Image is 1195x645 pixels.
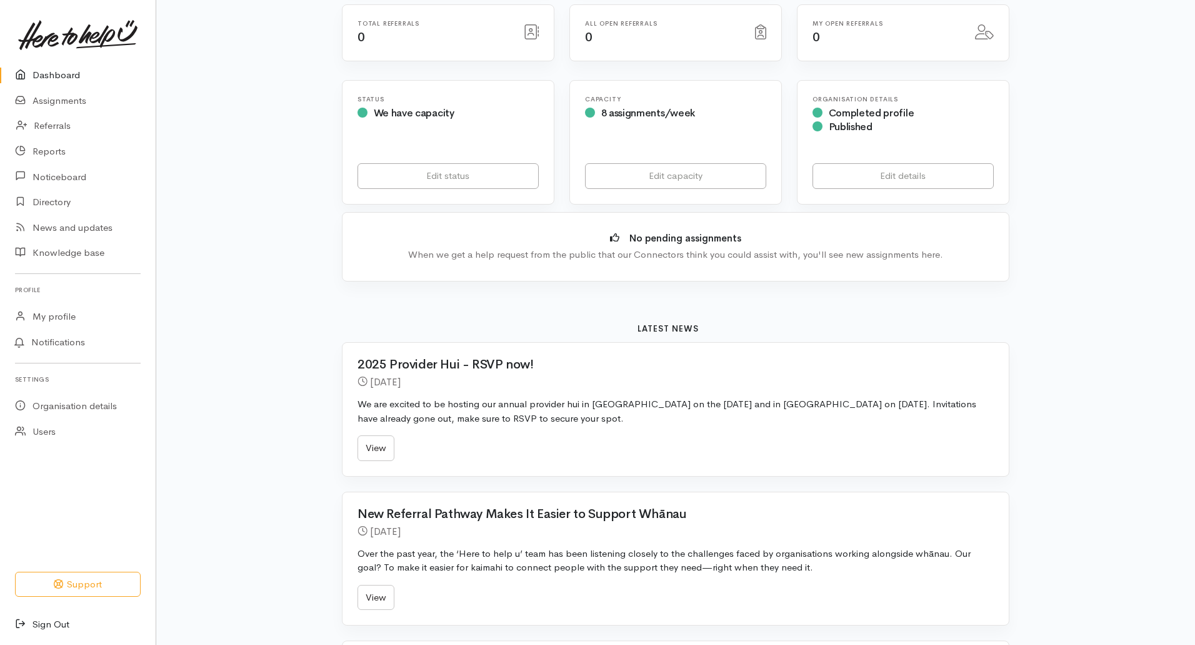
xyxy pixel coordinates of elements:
[370,375,401,389] time: [DATE]
[357,358,979,372] h2: 2025 Provider Hui - RSVP now!
[601,106,695,119] span: 8 assignments/week
[812,163,994,189] a: Edit details
[585,29,592,45] span: 0
[357,397,994,425] p: We are excited to be hosting our annual provider hui in [GEOGRAPHIC_DATA] on the [DATE] and in [G...
[361,248,990,262] div: When we get a help request from the public that our Connectors think you could assist with, you'l...
[357,163,539,189] a: Edit status
[629,232,741,244] b: No pending assignments
[357,20,509,27] h6: Total referrals
[374,106,454,119] span: We have capacity
[585,163,766,189] a: Edit capacity
[812,29,820,45] span: 0
[357,507,979,521] h2: New Referral Pathway Makes It Easier to Support Whānau
[15,572,141,597] button: Support
[357,96,539,103] h6: Status
[585,96,766,103] h6: Capacity
[829,120,872,133] span: Published
[15,282,141,298] h6: Profile
[357,29,365,45] span: 0
[357,435,394,461] a: View
[357,547,994,575] p: Over the past year, the ‘Here to help u’ team has been listening closely to the challenges faced ...
[585,20,740,27] h6: All open referrals
[357,585,394,611] a: View
[812,96,994,103] h6: Organisation Details
[829,106,914,119] span: Completed profile
[637,323,699,334] b: Latest news
[15,371,141,388] h6: Settings
[812,20,960,27] h6: My open referrals
[370,525,401,538] time: [DATE]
